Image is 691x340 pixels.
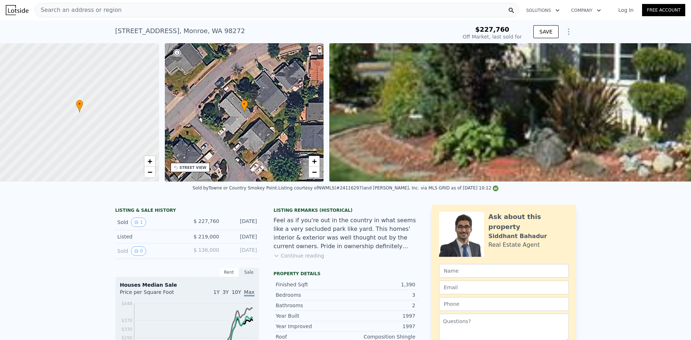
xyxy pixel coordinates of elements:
[642,4,685,16] a: Free Account
[309,156,320,167] a: Zoom in
[225,246,257,256] div: [DATE]
[120,288,187,300] div: Price per Square Foot
[244,289,254,296] span: Max
[194,234,219,240] span: $ 219,000
[276,281,345,288] div: Finished Sqft
[222,289,229,295] span: 3Y
[194,247,219,253] span: $ 136,000
[147,157,152,166] span: +
[561,24,576,39] button: Show Options
[520,4,565,17] button: Solutions
[345,312,415,319] div: 1997
[488,241,540,249] div: Real Estate Agent
[439,264,569,278] input: Name
[213,289,220,295] span: 1Y
[121,301,132,306] tspan: $448
[225,233,257,240] div: [DATE]
[121,318,132,323] tspan: $370
[147,167,152,176] span: −
[274,207,417,213] div: Listing Remarks (Historical)
[193,185,278,191] div: Sold by Towne or Country Smokey Point .
[439,281,569,294] input: Email
[345,291,415,299] div: 3
[276,323,345,330] div: Year Improved
[345,323,415,330] div: 1997
[274,216,417,251] div: Feel as if you're out in the country in what seems like a very secluded park like yard. This home...
[117,233,181,240] div: Listed
[488,212,569,232] div: Ask about this property
[274,271,417,277] div: Property details
[131,218,146,227] button: View historical data
[276,291,345,299] div: Bedrooms
[439,297,569,311] input: Phone
[35,6,122,14] span: Search an address or region
[117,218,181,227] div: Sold
[274,252,324,259] button: Continue reading
[345,302,415,309] div: 2
[345,281,415,288] div: 1,390
[225,218,257,227] div: [DATE]
[312,157,317,166] span: +
[180,165,207,170] div: STREET VIEW
[194,218,219,224] span: $ 227,760
[533,25,559,38] button: SAVE
[76,101,83,107] span: •
[76,100,83,112] div: •
[610,6,642,14] a: Log In
[144,156,155,167] a: Zoom in
[276,302,345,309] div: Bathrooms
[120,281,254,288] div: Houses Median Sale
[493,185,498,191] img: NWMLS Logo
[463,33,522,40] div: Off Market, last sold for
[144,167,155,178] a: Zoom out
[232,289,241,295] span: 10Y
[117,246,181,256] div: Sold
[312,167,317,176] span: −
[565,4,607,17] button: Company
[278,185,498,191] div: Listing courtesy of NWMLS (#24116297) and [PERSON_NAME], Inc. via MLS GRID as of [DATE] 10:12
[121,327,132,332] tspan: $330
[475,26,509,33] span: $227,760
[219,268,239,277] div: Rent
[309,167,320,178] a: Zoom out
[239,268,259,277] div: Sale
[241,100,248,112] div: •
[276,312,345,319] div: Year Built
[115,207,259,215] div: LISTING & SALE HISTORY
[488,232,547,241] div: Siddhant Bahadur
[115,26,245,36] div: [STREET_ADDRESS] , Monroe , WA 98272
[131,246,146,256] button: View historical data
[241,101,248,107] span: •
[6,5,28,15] img: Lotside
